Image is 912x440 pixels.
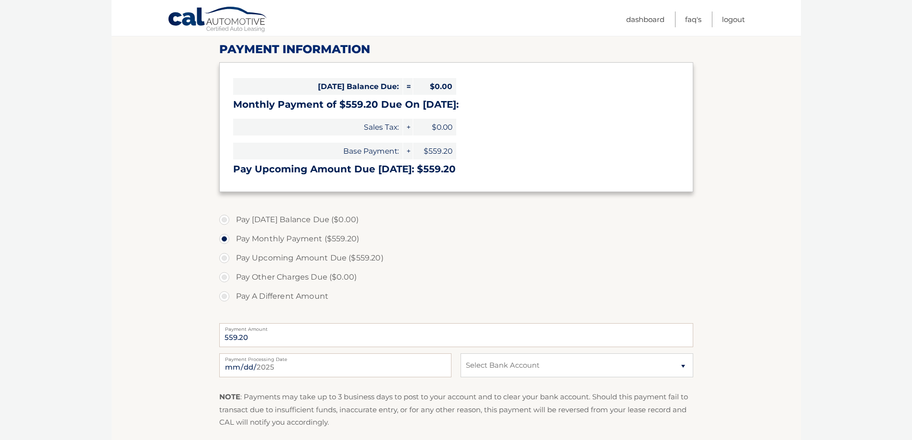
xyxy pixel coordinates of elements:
h3: Monthly Payment of $559.20 Due On [DATE]: [233,99,679,111]
a: FAQ's [685,11,701,27]
span: + [403,143,413,159]
label: Pay [DATE] Balance Due ($0.00) [219,210,693,229]
a: Cal Automotive [168,6,268,34]
span: = [403,78,413,95]
span: $0.00 [413,119,456,135]
span: $559.20 [413,143,456,159]
span: $0.00 [413,78,456,95]
label: Pay A Different Amount [219,287,693,306]
span: Sales Tax: [233,119,403,135]
a: Dashboard [626,11,664,27]
span: [DATE] Balance Due: [233,78,403,95]
label: Payment Amount [219,323,693,331]
input: Payment Date [219,353,451,377]
label: Payment Processing Date [219,353,451,361]
input: Payment Amount [219,323,693,347]
strong: NOTE [219,392,240,401]
h2: Payment Information [219,42,693,56]
a: Logout [722,11,745,27]
p: : Payments may take up to 3 business days to post to your account and to clear your bank account.... [219,391,693,429]
label: Pay Upcoming Amount Due ($559.20) [219,248,693,268]
span: + [403,119,413,135]
label: Pay Other Charges Due ($0.00) [219,268,693,287]
h3: Pay Upcoming Amount Due [DATE]: $559.20 [233,163,679,175]
label: Pay Monthly Payment ($559.20) [219,229,693,248]
span: Base Payment: [233,143,403,159]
